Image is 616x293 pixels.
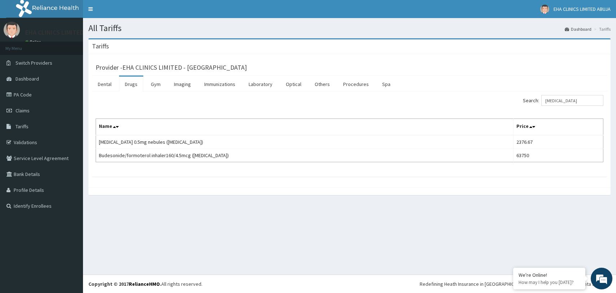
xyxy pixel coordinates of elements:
[88,23,611,33] h1: All Tariffs
[514,149,603,162] td: 63750
[25,39,43,44] a: Online
[337,77,375,92] a: Procedures
[309,77,336,92] a: Others
[168,77,197,92] a: Imaging
[119,77,143,92] a: Drugs
[565,26,591,32] a: Dashboard
[420,280,611,288] div: Redefining Heath Insurance in [GEOGRAPHIC_DATA] using Telemedicine and Data Science!
[88,281,161,287] strong: Copyright © 2017 .
[145,77,166,92] a: Gym
[198,77,241,92] a: Immunizations
[592,26,611,32] li: Tariffs
[16,107,30,114] span: Claims
[280,77,307,92] a: Optical
[523,95,603,106] label: Search:
[519,272,580,278] div: We're Online!
[519,279,580,285] p: How may I help you today?
[96,64,247,71] h3: Provider - EHA CLINICS LIMITED - [GEOGRAPHIC_DATA]
[96,135,514,149] td: [MEDICAL_DATA] 0.5mg nebules ([MEDICAL_DATA])
[541,95,603,106] input: Search:
[554,6,611,12] span: EHA CLINICS LIMITED ABUJA
[25,29,103,36] p: EHA CLINICS LIMITED ABUJA
[16,76,39,82] span: Dashboard
[243,77,278,92] a: Laboratory
[129,281,160,287] a: RelianceHMO
[92,43,109,49] h3: Tariffs
[540,5,549,14] img: User Image
[376,77,396,92] a: Spa
[514,119,603,135] th: Price
[514,135,603,149] td: 2376.67
[83,275,616,293] footer: All rights reserved.
[16,60,52,66] span: Switch Providers
[96,119,514,135] th: Name
[92,77,117,92] a: Dental
[96,149,514,162] td: Budesonide/formoterol inhaler160/4.5mcg ([MEDICAL_DATA])
[16,123,29,130] span: Tariffs
[4,22,20,38] img: User Image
